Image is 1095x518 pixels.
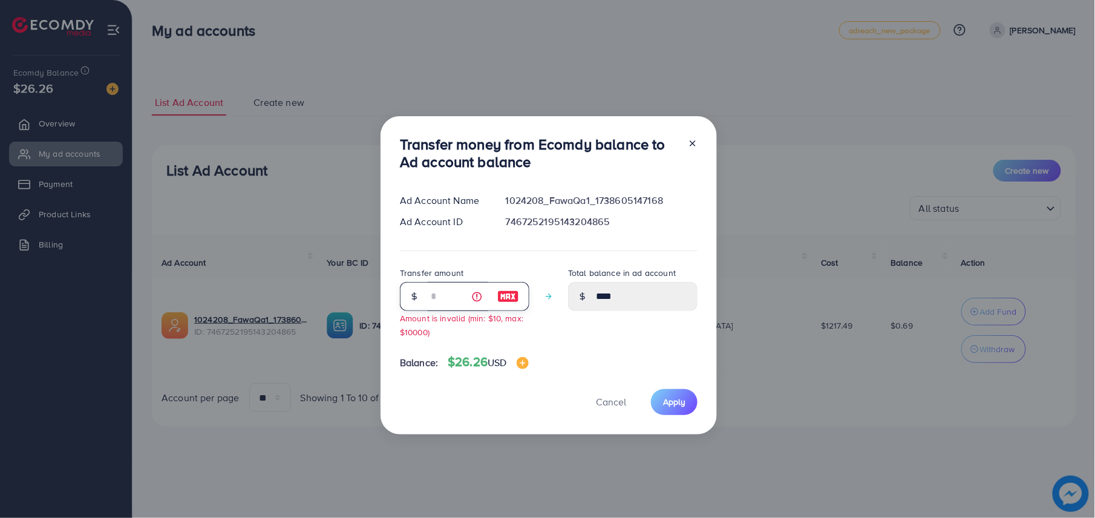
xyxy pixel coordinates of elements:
[400,356,438,370] span: Balance:
[400,312,523,338] small: Amount is invalid (min: $10, max: $10000)
[448,355,528,370] h4: $26.26
[400,267,463,279] label: Transfer amount
[390,215,496,229] div: Ad Account ID
[663,396,685,408] span: Apply
[496,194,707,208] div: 1024208_FawaQa1_1738605147168
[651,389,698,415] button: Apply
[488,356,506,369] span: USD
[568,267,676,279] label: Total balance in ad account
[596,395,626,408] span: Cancel
[517,357,529,369] img: image
[496,215,707,229] div: 7467252195143204865
[581,389,641,415] button: Cancel
[400,136,678,171] h3: Transfer money from Ecomdy balance to Ad account balance
[390,194,496,208] div: Ad Account Name
[497,289,519,304] img: image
